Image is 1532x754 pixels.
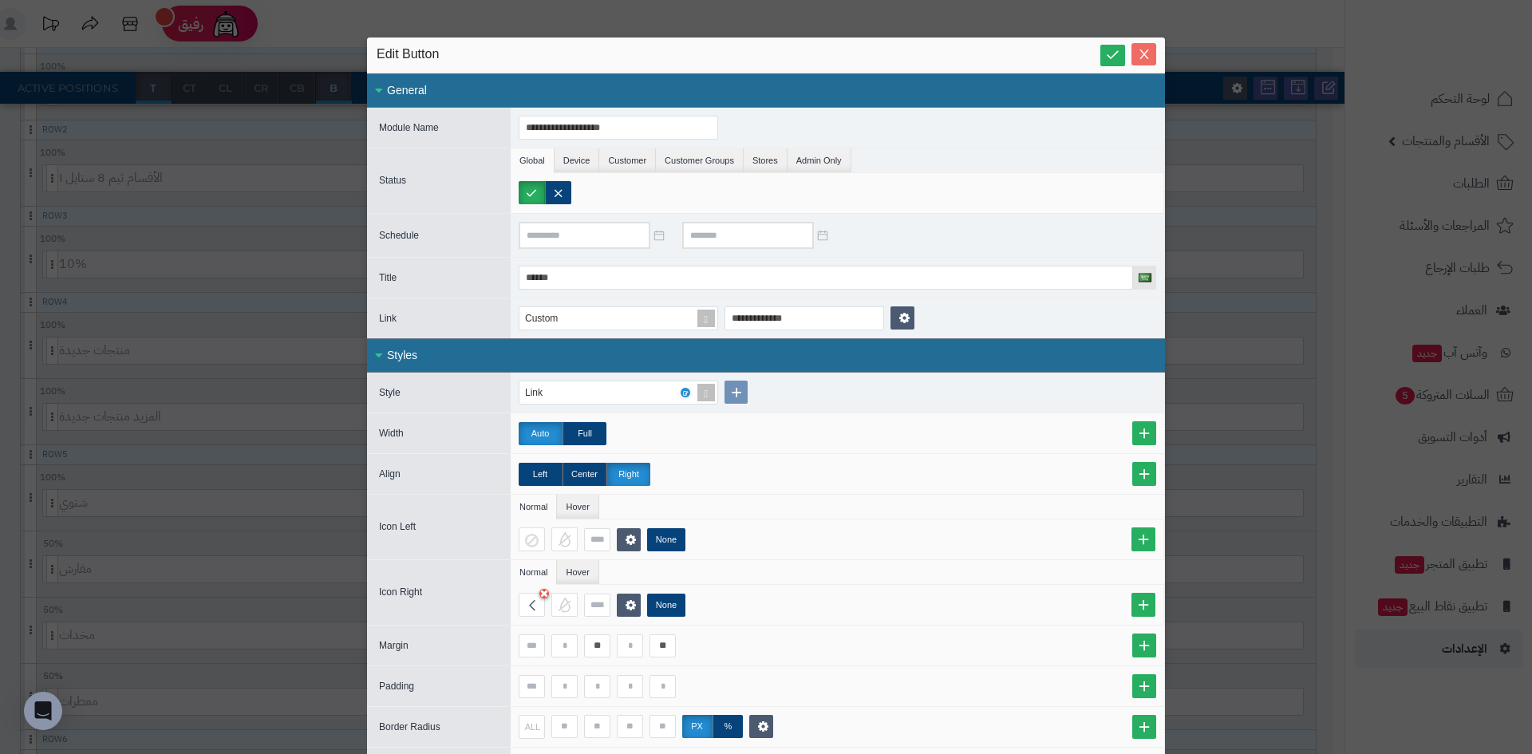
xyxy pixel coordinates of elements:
div: Link [525,381,559,404]
span: Schedule [379,230,419,241]
li: Customer Groups [656,148,744,172]
span: Icon Left [379,521,416,532]
span: Padding [379,681,414,692]
span: Style [379,387,401,398]
span: Border Radius [379,721,440,732]
span: Custom [525,313,558,324]
span: Link [379,313,397,324]
label: px [682,715,713,738]
span: Title [379,272,397,283]
label: None [647,528,685,551]
label: Center [563,463,606,486]
img: العربية [1139,274,1151,282]
li: Device [555,148,600,172]
label: Left [519,463,563,486]
span: Icon Right [379,586,422,598]
div: ALL [518,716,541,738]
span: Align [379,468,401,480]
li: Stores [744,148,788,172]
span: Module Name [379,122,439,133]
label: Auto [519,422,563,445]
button: Close [1131,43,1156,65]
div: Open Intercom Messenger [24,692,62,730]
label: None [647,594,685,617]
span: Margin [379,640,409,651]
label: Right [606,463,650,486]
li: Normal [511,495,557,519]
div: Styles [367,338,1165,373]
span: Edit Button [377,45,439,65]
label: Full [563,422,606,445]
li: Customer [599,148,656,172]
li: Hover [557,495,598,519]
label: % [713,715,743,738]
li: Global [511,148,555,172]
div: General [367,73,1165,108]
li: Admin Only [788,148,851,172]
li: Hover [557,560,598,584]
span: Status [379,175,406,186]
span: Width [379,428,404,439]
li: Normal [511,560,557,584]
